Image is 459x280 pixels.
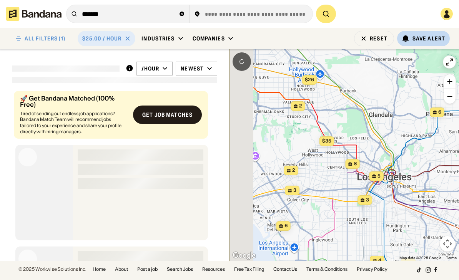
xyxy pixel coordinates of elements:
div: Get job matches [142,112,193,117]
div: 🚀 Get Bandana Matched (100% Free) [20,95,127,107]
span: 6 [284,223,288,229]
a: Post a job [137,267,158,272]
div: Reset [370,36,387,41]
span: 8 [354,161,357,167]
span: Map data ©2025 Google [399,256,441,260]
div: Newest [181,65,204,72]
a: Terms (opens in new tab) [446,256,457,260]
div: Tired of sending out endless job applications? Bandana Match Team will recommend jobs tailored to... [20,111,127,134]
img: Google [231,251,257,261]
div: $25.00 / hour [82,35,122,42]
a: Search Jobs [167,267,193,272]
div: Companies [193,35,225,42]
a: Home [93,267,106,272]
a: Contact Us [273,267,297,272]
span: 3 [293,187,296,194]
span: 3 [366,197,369,203]
a: Free Tax Filing [234,267,264,272]
a: Privacy Policy [357,267,387,272]
div: Industries [141,35,175,42]
a: Resources [202,267,225,272]
div: © 2025 Workwise Solutions Inc. [18,267,86,272]
span: 5 [378,173,381,179]
a: About [115,267,128,272]
button: Map camera controls [440,236,455,251]
span: 6 [438,109,441,116]
span: $35 [322,138,331,144]
div: ALL FILTERS (1) [25,36,65,41]
img: Bandana logotype [6,7,62,21]
span: 2 [299,103,302,109]
div: Save Alert [412,35,445,42]
div: /hour [141,65,160,72]
a: Open this area in Google Maps (opens a new window) [231,251,257,261]
span: $26 [304,77,314,82]
span: 4 [378,257,381,264]
a: Terms & Conditions [306,267,348,272]
span: 2 [292,167,295,174]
